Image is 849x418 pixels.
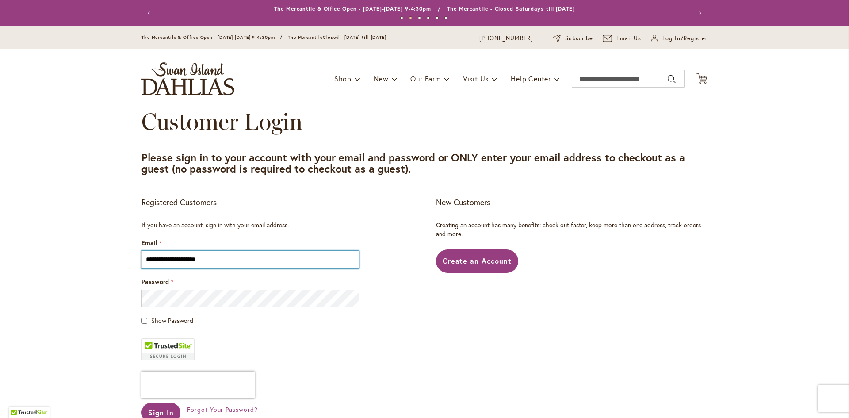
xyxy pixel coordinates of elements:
[141,221,413,230] div: If you have an account, sign in with your email address.
[141,238,157,247] span: Email
[662,34,707,43] span: Log In/Register
[334,74,352,83] span: Shop
[443,256,512,265] span: Create an Account
[651,34,707,43] a: Log In/Register
[141,197,217,207] strong: Registered Customers
[409,16,412,19] button: 2 of 6
[436,221,707,238] p: Creating an account has many benefits: check out faster, keep more than one address, track orders...
[187,405,258,414] a: Forgot Your Password?
[141,107,302,135] span: Customer Login
[463,74,489,83] span: Visit Us
[444,16,447,19] button: 6 of 6
[427,16,430,19] button: 4 of 6
[323,35,386,40] span: Closed - [DATE] till [DATE]
[616,34,642,43] span: Email Us
[141,62,234,95] a: store logo
[436,249,519,273] a: Create an Account
[374,74,388,83] span: New
[151,316,193,325] span: Show Password
[418,16,421,19] button: 3 of 6
[565,34,593,43] span: Subscribe
[400,16,403,19] button: 1 of 6
[148,408,174,417] span: Sign In
[7,387,31,411] iframe: Launch Accessibility Center
[141,35,323,40] span: The Mercantile & Office Open - [DATE]-[DATE] 9-4:30pm / The Mercantile
[187,405,258,414] span: Forgot Your Password?
[511,74,551,83] span: Help Center
[436,197,490,207] strong: New Customers
[141,4,159,22] button: Previous
[553,34,593,43] a: Subscribe
[690,4,707,22] button: Next
[479,34,533,43] a: [PHONE_NUMBER]
[436,16,439,19] button: 5 of 6
[141,372,255,398] iframe: reCAPTCHA
[603,34,642,43] a: Email Us
[141,277,169,286] span: Password
[141,338,195,360] div: TrustedSite Certified
[141,150,685,176] strong: Please sign in to your account with your email and password or ONLY enter your email address to c...
[274,5,575,12] a: The Mercantile & Office Open - [DATE]-[DATE] 9-4:30pm / The Mercantile - Closed Saturdays till [D...
[410,74,440,83] span: Our Farm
